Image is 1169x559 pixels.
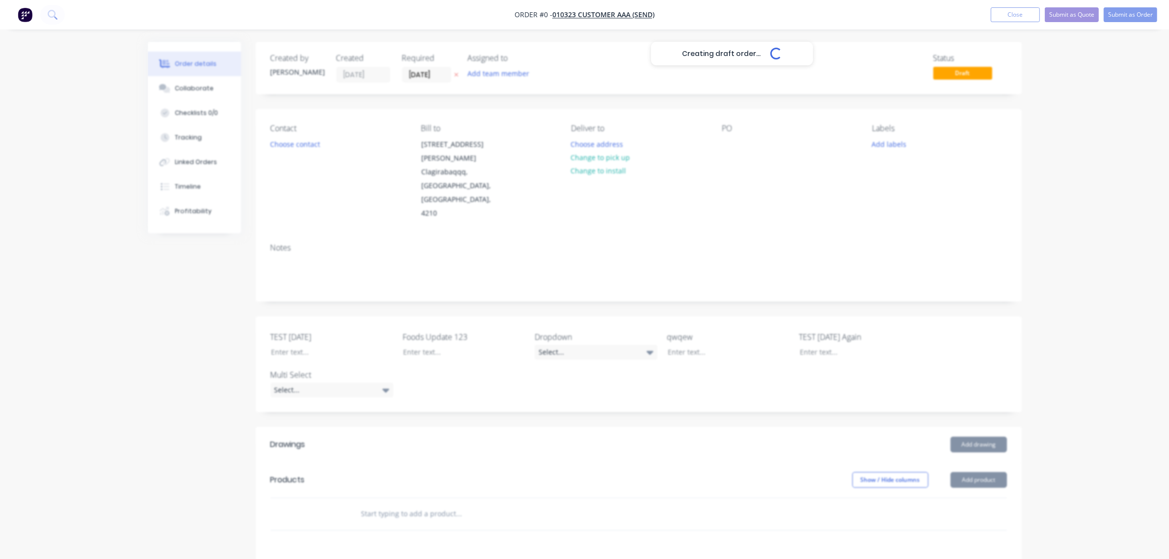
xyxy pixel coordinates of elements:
a: 010323 Customer AAA (Send) [552,10,654,20]
img: Factory [18,7,32,22]
button: Submit as Order [1104,7,1157,22]
button: Submit as Quote [1045,7,1099,22]
div: Creating draft order... [651,42,813,65]
span: Order #0 - [515,10,552,20]
button: Close [991,7,1040,22]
